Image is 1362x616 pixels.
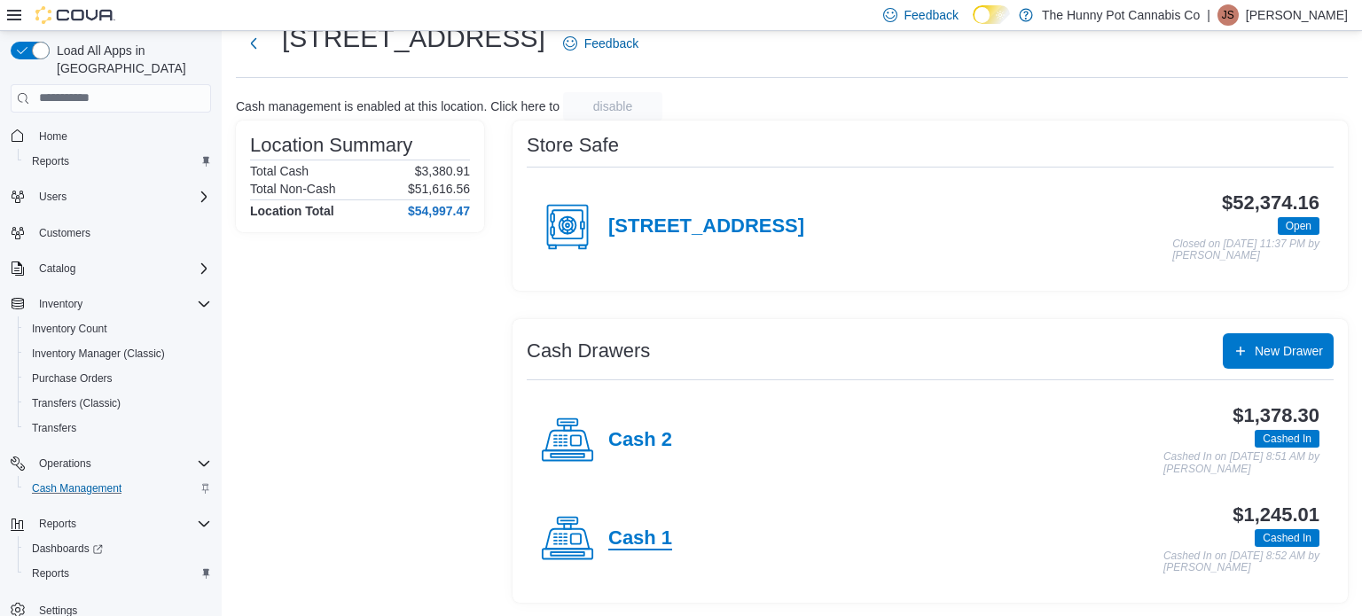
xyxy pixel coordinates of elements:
[1172,238,1319,262] p: Closed on [DATE] 11:37 PM by [PERSON_NAME]
[1222,192,1319,214] h3: $52,374.16
[563,92,662,121] button: disable
[32,453,211,474] span: Operations
[32,222,211,244] span: Customers
[18,366,218,391] button: Purchase Orders
[4,123,218,149] button: Home
[32,186,74,207] button: Users
[39,129,67,144] span: Home
[50,42,211,77] span: Load All Apps in [GEOGRAPHIC_DATA]
[18,391,218,416] button: Transfers (Classic)
[25,563,211,584] span: Reports
[32,513,83,534] button: Reports
[25,368,211,389] span: Purchase Orders
[1255,430,1319,448] span: Cashed In
[1255,529,1319,547] span: Cashed In
[4,451,218,476] button: Operations
[32,542,103,556] span: Dashboards
[250,182,336,196] h6: Total Non-Cash
[39,226,90,240] span: Customers
[32,453,98,474] button: Operations
[32,258,82,279] button: Catalog
[25,538,110,559] a: Dashboards
[25,151,76,172] a: Reports
[32,371,113,386] span: Purchase Orders
[32,126,74,147] a: Home
[25,478,129,499] a: Cash Management
[1286,218,1311,234] span: Open
[35,6,115,24] img: Cova
[1217,4,1239,26] div: Jessica Steinmetz
[32,396,121,410] span: Transfers (Classic)
[1233,405,1319,426] h3: $1,378.30
[25,563,76,584] a: Reports
[1255,342,1323,360] span: New Drawer
[608,215,804,238] h4: [STREET_ADDRESS]
[4,256,218,281] button: Catalog
[39,190,67,204] span: Users
[1263,431,1311,447] span: Cashed In
[1233,504,1319,526] h3: $1,245.01
[32,481,121,495] span: Cash Management
[282,20,545,56] h1: [STREET_ADDRESS]
[18,149,218,174] button: Reports
[1263,530,1311,546] span: Cashed In
[25,417,211,439] span: Transfers
[25,417,83,439] a: Transfers
[25,478,211,499] span: Cash Management
[608,527,672,550] h4: Cash 1
[608,429,672,452] h4: Cash 2
[18,316,218,341] button: Inventory Count
[39,297,82,311] span: Inventory
[32,566,69,581] span: Reports
[236,26,271,61] button: Next
[18,536,218,561] a: Dashboards
[32,222,98,244] a: Customers
[25,368,120,389] a: Purchase Orders
[32,421,76,435] span: Transfers
[32,154,69,168] span: Reports
[25,318,114,339] a: Inventory Count
[527,135,619,156] h3: Store Safe
[25,538,211,559] span: Dashboards
[32,125,211,147] span: Home
[4,220,218,246] button: Customers
[32,322,107,336] span: Inventory Count
[18,561,218,586] button: Reports
[904,6,959,24] span: Feedback
[32,258,211,279] span: Catalog
[593,97,632,115] span: disable
[584,35,638,52] span: Feedback
[18,341,218,366] button: Inventory Manager (Classic)
[236,99,560,113] p: Cash management is enabled at this location. Click here to
[39,456,91,471] span: Operations
[18,476,218,501] button: Cash Management
[1223,333,1334,369] button: New Drawer
[1163,550,1319,574] p: Cashed In on [DATE] 8:52 AM by [PERSON_NAME]
[25,343,211,364] span: Inventory Manager (Classic)
[1246,4,1348,26] p: [PERSON_NAME]
[32,293,90,315] button: Inventory
[32,347,165,361] span: Inventory Manager (Classic)
[4,511,218,536] button: Reports
[25,151,211,172] span: Reports
[39,261,75,276] span: Catalog
[1222,4,1234,26] span: JS
[25,393,128,414] a: Transfers (Classic)
[18,416,218,441] button: Transfers
[415,164,470,178] p: $3,380.91
[1207,4,1210,26] p: |
[39,517,76,531] span: Reports
[527,340,650,362] h3: Cash Drawers
[32,293,211,315] span: Inventory
[973,5,1010,24] input: Dark Mode
[32,186,211,207] span: Users
[25,318,211,339] span: Inventory Count
[1278,217,1319,235] span: Open
[250,204,334,218] h4: Location Total
[250,164,309,178] h6: Total Cash
[4,184,218,209] button: Users
[408,204,470,218] h4: $54,997.47
[25,343,172,364] a: Inventory Manager (Classic)
[1042,4,1200,26] p: The Hunny Pot Cannabis Co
